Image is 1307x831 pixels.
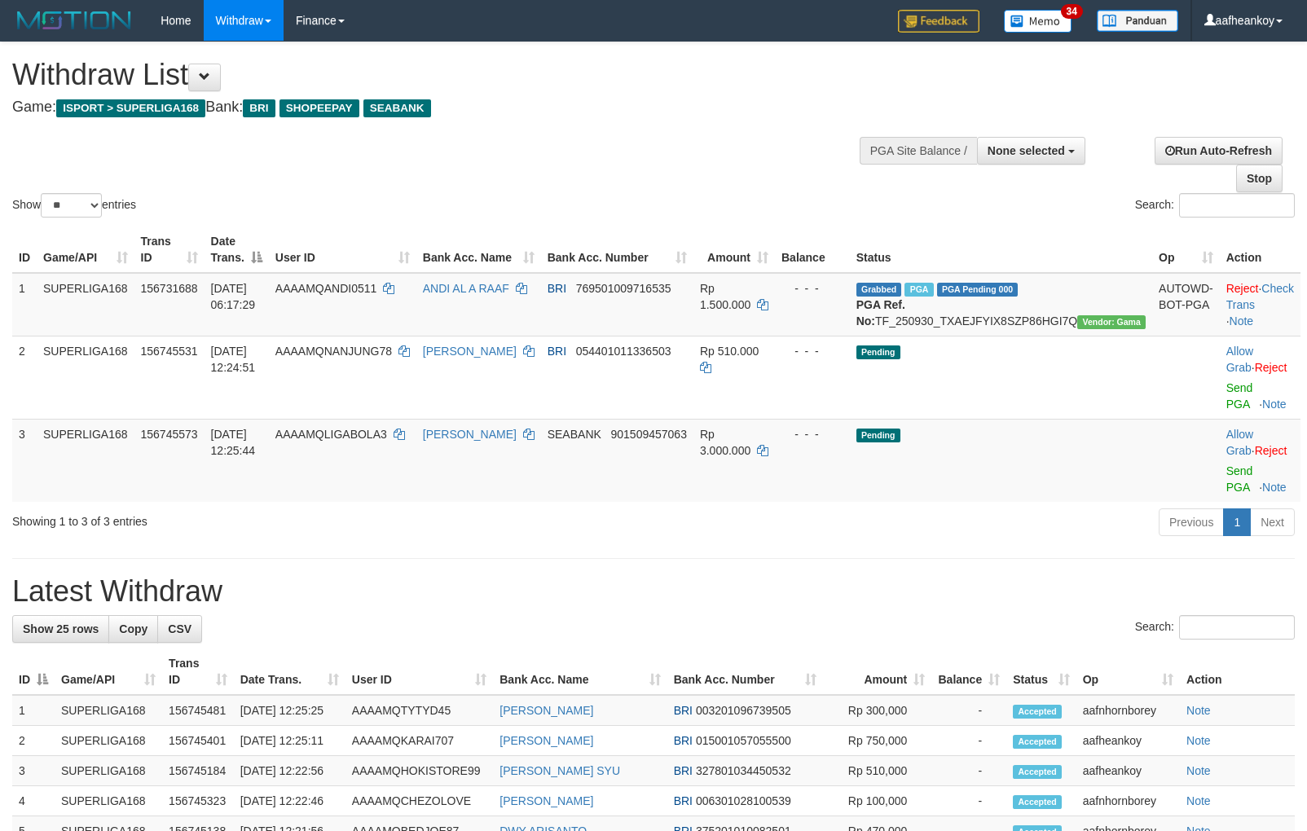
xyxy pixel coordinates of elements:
[977,137,1085,165] button: None selected
[1220,419,1300,502] td: ·
[548,345,566,358] span: BRI
[1236,165,1283,192] a: Stop
[12,336,37,419] td: 2
[345,756,493,786] td: AAAAMQHOKISTORE99
[211,428,256,457] span: [DATE] 12:25:44
[211,282,256,311] span: [DATE] 06:17:29
[1013,795,1062,809] span: Accepted
[37,419,134,502] td: SUPERLIGA168
[856,283,902,297] span: Grabbed
[781,280,843,297] div: - - -
[162,726,234,756] td: 156745401
[234,786,345,816] td: [DATE] 12:22:46
[696,704,791,717] span: Copy 003201096739505 to clipboard
[1226,282,1294,311] a: Check Trans
[141,345,198,358] span: 156745531
[904,283,933,297] span: Marked by aafromsomean
[141,282,198,295] span: 156731688
[1226,345,1253,374] a: Allow Grab
[823,695,931,726] td: Rp 300,000
[12,786,55,816] td: 4
[1226,381,1253,411] a: Send PGA
[856,298,905,328] b: PGA Ref. No:
[1255,444,1287,457] a: Reject
[850,226,1152,273] th: Status
[499,704,593,717] a: [PERSON_NAME]
[493,649,667,695] th: Bank Acc. Name: activate to sort column ascending
[1226,345,1255,374] span: ·
[275,345,392,358] span: AAAAMQNANJUNG78
[56,99,205,117] span: ISPORT > SUPERLIGA168
[1223,508,1251,536] a: 1
[823,726,931,756] td: Rp 750,000
[1226,428,1255,457] span: ·
[162,649,234,695] th: Trans ID: activate to sort column ascending
[1255,361,1287,374] a: Reject
[1220,273,1300,336] td: · ·
[823,786,931,816] td: Rp 100,000
[12,615,109,643] a: Show 25 rows
[781,426,843,442] div: - - -
[1226,428,1253,457] a: Allow Grab
[345,649,493,695] th: User ID: activate to sort column ascending
[234,726,345,756] td: [DATE] 12:25:11
[576,345,671,358] span: Copy 054401011336503 to clipboard
[1220,336,1300,419] td: ·
[55,726,162,756] td: SUPERLIGA168
[674,704,693,717] span: BRI
[234,695,345,726] td: [DATE] 12:25:25
[108,615,158,643] a: Copy
[1186,794,1211,807] a: Note
[162,786,234,816] td: 156745323
[12,649,55,695] th: ID: activate to sort column descending
[931,786,1006,816] td: -
[700,282,750,311] span: Rp 1.500.000
[674,764,693,777] span: BRI
[1220,226,1300,273] th: Action
[423,345,517,358] a: [PERSON_NAME]
[548,428,601,441] span: SEABANK
[696,764,791,777] span: Copy 327801034450532 to clipboard
[1226,464,1253,494] a: Send PGA
[55,649,162,695] th: Game/API: activate to sort column ascending
[696,734,791,747] span: Copy 015001057055500 to clipboard
[1004,10,1072,33] img: Button%20Memo.svg
[931,756,1006,786] td: -
[781,343,843,359] div: - - -
[499,734,593,747] a: [PERSON_NAME]
[168,622,191,635] span: CSV
[1135,615,1295,640] label: Search:
[988,144,1065,157] span: None selected
[499,764,620,777] a: [PERSON_NAME] SYU
[700,428,750,457] span: Rp 3.000.000
[576,282,671,295] span: Copy 769501009716535 to clipboard
[1135,193,1295,218] label: Search:
[1013,705,1062,719] span: Accepted
[1152,273,1220,336] td: AUTOWD-BOT-PGA
[37,336,134,419] td: SUPERLIGA168
[55,695,162,726] td: SUPERLIGA168
[12,59,855,91] h1: Withdraw List
[1061,4,1083,19] span: 34
[12,695,55,726] td: 1
[12,273,37,336] td: 1
[1230,314,1254,328] a: Note
[423,282,509,295] a: ANDI AL A RAAF
[162,756,234,786] td: 156745184
[345,695,493,726] td: AAAAMQTYTYD45
[234,649,345,695] th: Date Trans.: activate to sort column ascending
[611,428,687,441] span: Copy 901509457063 to clipboard
[1179,615,1295,640] input: Search:
[1226,282,1259,295] a: Reject
[1186,764,1211,777] a: Note
[1076,726,1180,756] td: aafheankoy
[12,575,1295,608] h1: Latest Withdraw
[345,786,493,816] td: AAAAMQCHEZOLOVE
[55,786,162,816] td: SUPERLIGA168
[55,756,162,786] td: SUPERLIGA168
[856,345,900,359] span: Pending
[1155,137,1283,165] a: Run Auto-Refresh
[1013,735,1062,749] span: Accepted
[162,695,234,726] td: 156745481
[37,273,134,336] td: SUPERLIGA168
